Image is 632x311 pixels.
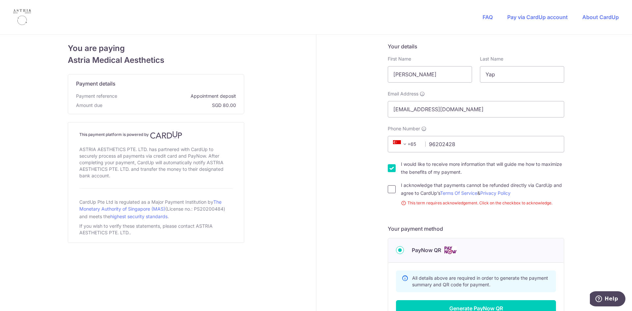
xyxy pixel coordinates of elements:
[582,14,619,20] a: About CardUp
[68,54,244,66] span: Astria Medical Aesthetics
[590,291,625,308] iframe: Opens a widget where you can find more information
[396,246,556,254] div: PayNow QR Cards logo
[110,214,168,219] a: highest security standards
[79,145,233,180] div: ASTRIA AESTHETICS PTE. LTD. has partnered with CardUp to securely process all payments via credit...
[76,102,102,109] span: Amount due
[440,190,477,196] a: Terms Of Service
[120,93,236,99] span: Appointment deposit
[76,93,117,99] span: Payment reference
[401,200,564,206] small: This term requires acknowledgement. Click on the checkbox to acknowledge.
[401,160,564,176] label: I would like to receive more information that will guide me how to maximize the benefits of my pa...
[483,14,493,20] a: FAQ
[412,275,548,287] span: All details above are required in order to generate the payment summary and QR code for payment.
[401,181,564,197] label: I acknowledge that payments cannot be refunded directly via CardUp and agree to CardUp’s &
[480,56,503,62] label: Last Name
[79,221,233,237] div: If you wish to verify these statements, please contact ASTRIA AESTHETICS PTE. LTD..
[79,196,233,221] div: CardUp Pte Ltd is regulated as a Major Payment Institution by (License no.: PS20200484) and meets...
[388,125,420,132] span: Phone Number
[79,131,233,139] h4: This payment platform is powered by
[507,14,568,20] a: Pay via CardUp account
[388,91,418,97] span: Email Address
[480,66,564,83] input: Last name
[105,102,236,109] span: SGD 80.00
[391,140,421,148] span: +65
[388,101,564,117] input: Email address
[412,246,441,254] span: PayNow QR
[388,42,564,50] h5: Your details
[480,190,511,196] a: Privacy Policy
[388,225,564,233] h5: Your payment method
[388,66,472,83] input: First name
[68,42,244,54] span: You are paying
[76,80,116,88] span: Payment details
[393,140,409,148] span: +65
[150,131,182,139] img: CardUp
[388,56,411,62] label: First Name
[444,246,457,254] img: Cards logo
